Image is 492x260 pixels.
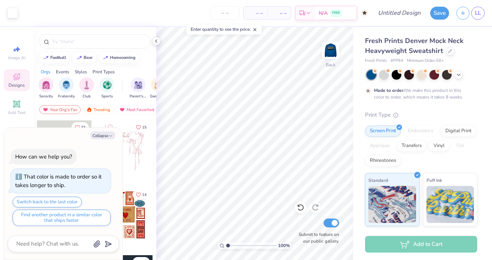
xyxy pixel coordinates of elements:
div: homecoming [110,56,135,60]
span: FREE [332,10,340,16]
div: That color is made to order so it takes longer to ship. [15,173,101,189]
img: Sports Image [103,81,111,89]
a: LL [471,7,485,20]
input: Untitled Design [372,6,426,20]
button: bear [72,52,96,63]
div: We make this product in this color to order, which means it takes 8 weeks. [374,87,465,100]
span: LL [475,9,481,17]
div: Embroidery [403,126,438,137]
div: Back [326,61,335,68]
div: Applique [365,140,395,151]
span: Club [83,94,91,99]
button: filter button [100,77,114,99]
span: Fresh Prints Denver Mock Neck Heavyweight Sweatshirt [365,36,463,55]
button: Collapse [90,131,115,139]
div: filter for Game Day [150,77,167,99]
span: Add Text [8,110,26,116]
button: Switch back to the last color [13,197,82,207]
img: trend_line.gif [43,56,49,60]
button: football [39,52,70,63]
span: – – [272,9,287,17]
div: Rhinestones [365,155,401,166]
span: 33 [81,126,86,129]
span: Game Day [150,94,167,99]
button: homecoming [98,52,139,63]
div: filter for Sorority [39,77,53,99]
div: Events [56,69,69,75]
div: Digital Print [441,126,476,137]
img: Game Day Image [154,81,163,89]
img: Club Image [83,81,91,89]
img: Parent's Weekend Image [134,81,143,89]
div: Print Types [93,69,115,75]
span: Fresh Prints [365,58,387,64]
div: filter for Club [79,77,94,99]
button: Like [133,122,150,132]
div: bear [84,56,93,60]
span: Minimum Order: 50 + [407,58,444,64]
button: Like [71,122,89,132]
img: trend_line.gif [76,56,82,60]
div: Enter quantity to see the price. [187,24,262,34]
img: trending.gif [86,107,92,112]
div: Trending [83,105,114,114]
button: filter button [130,77,147,99]
div: Vinyl [429,140,449,151]
div: filter for Sports [100,77,114,99]
div: Print Type [365,111,477,119]
div: Styles [75,69,87,75]
div: Screen Print [365,126,401,137]
span: Puff Ink [426,176,442,184]
div: filter for Parent's Weekend [130,77,147,99]
span: Image AI [8,55,26,61]
img: Standard [368,186,416,223]
img: Back [323,43,338,58]
span: # FP94 [391,58,403,64]
img: most_fav.gif [119,107,125,112]
div: How can we help you? [15,153,72,160]
img: Sorority Image [42,81,50,89]
div: Transfers [397,140,426,151]
button: Find another product in a similar color that ships faster [13,210,111,226]
div: filter for Fraternity [58,77,75,99]
span: N/A [319,9,328,17]
img: most_fav.gif [43,107,48,112]
div: Orgs [41,69,50,75]
img: Fraternity Image [62,81,70,89]
span: Standard [368,176,388,184]
input: – – [211,6,240,20]
div: football [50,56,66,60]
span: Fraternity [58,94,75,99]
span: 100 % [278,242,290,249]
span: Designs [9,82,25,88]
span: Sports [101,94,113,99]
span: 15 [142,126,147,129]
button: filter button [39,77,53,99]
img: trend_line.gif [103,56,108,60]
button: filter button [58,77,75,99]
label: Submit to feature on our public gallery. [295,231,339,244]
div: Foil [452,140,469,151]
span: Parent's Weekend [130,94,147,99]
span: – – [248,9,263,17]
button: filter button [150,77,167,99]
span: Sorority [39,94,53,99]
div: Your Org's Fav [39,105,81,114]
span: 14 [142,193,147,197]
strong: Made to order: [374,87,405,93]
div: Most Favorited [116,105,158,114]
button: Save [430,7,449,20]
input: Try "Alpha" [51,38,146,45]
button: Like [133,190,150,200]
button: filter button [79,77,94,99]
img: Puff Ink [426,186,474,223]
